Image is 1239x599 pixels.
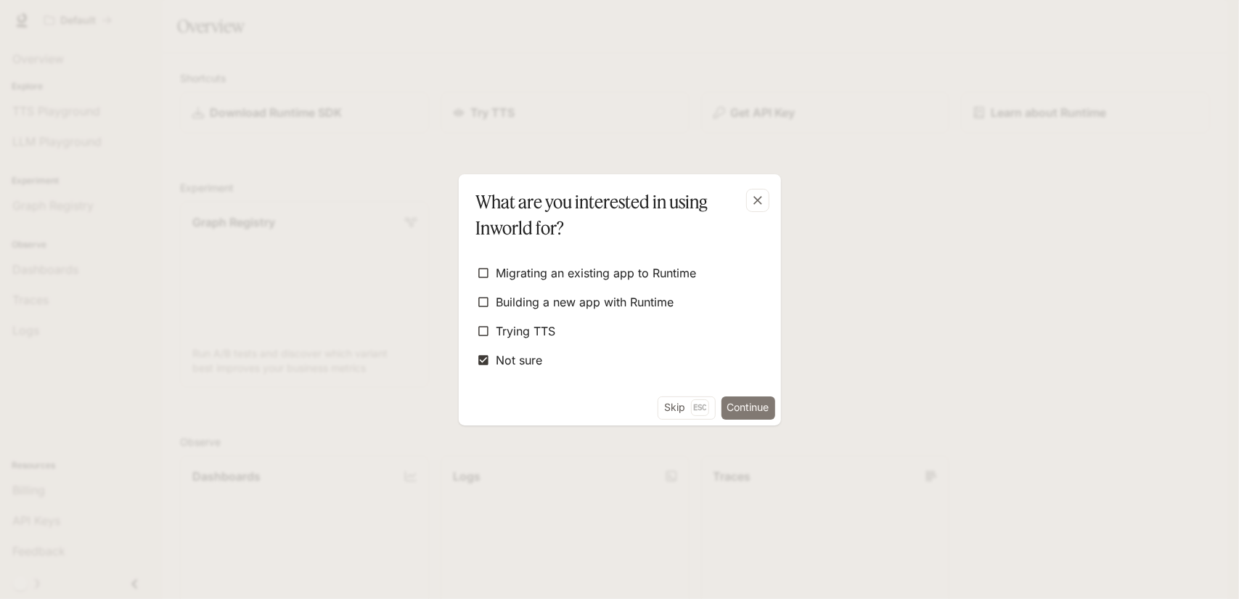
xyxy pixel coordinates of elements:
[721,396,775,420] button: Continue
[496,322,556,340] span: Trying TTS
[496,264,697,282] span: Migrating an existing app to Runtime
[658,396,716,420] button: SkipEsc
[496,293,674,311] span: Building a new app with Runtime
[691,399,709,415] p: Esc
[496,351,543,369] span: Not sure
[476,189,758,241] p: What are you interested in using Inworld for?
